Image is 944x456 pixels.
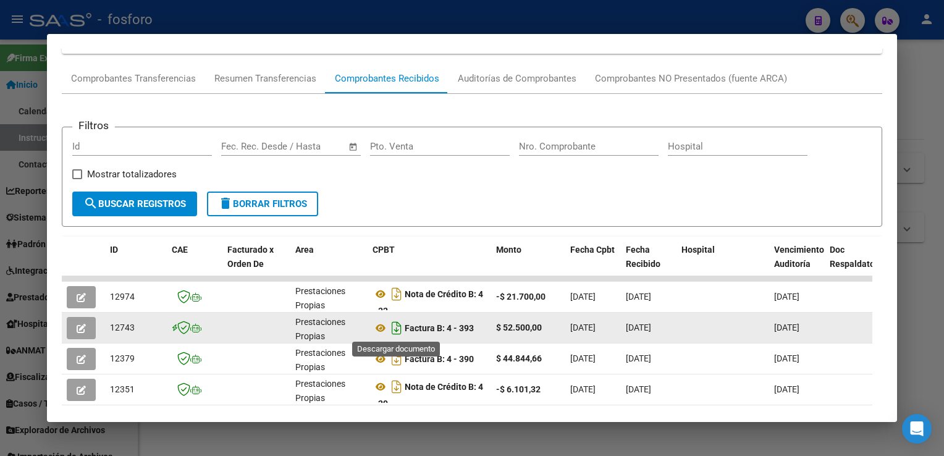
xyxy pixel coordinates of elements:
[458,72,576,86] div: Auditorías de Comprobantes
[110,292,135,302] span: 12974
[373,382,483,408] strong: Nota de Crédito B: 4 - 29
[373,245,395,255] span: CPBT
[774,323,799,332] span: [DATE]
[830,245,885,269] span: Doc Respaldatoria
[87,167,177,182] span: Mostrar totalizadores
[389,349,405,369] i: Descargar documento
[570,323,596,332] span: [DATE]
[110,245,118,255] span: ID
[295,317,345,341] span: Prestaciones Propias
[221,141,271,152] input: Fecha inicio
[346,140,360,154] button: Open calendar
[83,198,186,209] span: Buscar Registros
[295,245,314,255] span: Area
[335,72,439,86] div: Comprobantes Recibidos
[207,192,318,216] button: Borrar Filtros
[769,237,825,291] datatable-header-cell: Vencimiento Auditoría
[496,384,541,394] strong: -$ 6.101,32
[626,292,651,302] span: [DATE]
[774,292,799,302] span: [DATE]
[626,245,660,269] span: Fecha Recibido
[496,245,521,255] span: Monto
[565,237,621,291] datatable-header-cell: Fecha Cpbt
[570,292,596,302] span: [DATE]
[405,354,474,364] strong: Factura B: 4 - 390
[368,237,491,291] datatable-header-cell: CPBT
[774,353,799,363] span: [DATE]
[167,237,222,291] datatable-header-cell: CAE
[290,237,368,291] datatable-header-cell: Area
[72,117,115,133] h3: Filtros
[570,245,615,255] span: Fecha Cpbt
[774,245,824,269] span: Vencimiento Auditoría
[626,323,651,332] span: [DATE]
[681,245,715,255] span: Hospital
[389,318,405,338] i: Descargar documento
[110,323,135,332] span: 12743
[218,196,233,211] mat-icon: delete
[496,323,542,332] strong: $ 52.500,00
[222,237,290,291] datatable-header-cell: Facturado x Orden De
[626,384,651,394] span: [DATE]
[902,414,932,444] div: Open Intercom Messenger
[496,353,542,363] strong: $ 44.844,66
[405,323,474,333] strong: Factura B: 4 - 393
[172,245,188,255] span: CAE
[295,286,345,310] span: Prestaciones Propias
[227,245,274,269] span: Facturado x Orden De
[110,384,135,394] span: 12351
[570,353,596,363] span: [DATE]
[295,379,345,403] span: Prestaciones Propias
[282,141,342,152] input: Fecha fin
[295,348,345,372] span: Prestaciones Propias
[389,284,405,304] i: Descargar documento
[110,353,135,363] span: 12379
[621,237,676,291] datatable-header-cell: Fecha Recibido
[72,192,197,216] button: Buscar Registros
[71,72,196,86] div: Comprobantes Transferencias
[105,237,167,291] datatable-header-cell: ID
[373,289,483,316] strong: Nota de Crédito B: 4 - 32
[570,384,596,394] span: [DATE]
[626,353,651,363] span: [DATE]
[389,377,405,397] i: Descargar documento
[218,198,307,209] span: Borrar Filtros
[825,237,899,291] datatable-header-cell: Doc Respaldatoria
[491,237,565,291] datatable-header-cell: Monto
[214,72,316,86] div: Resumen Transferencias
[595,72,787,86] div: Comprobantes NO Presentados (fuente ARCA)
[676,237,769,291] datatable-header-cell: Hospital
[774,384,799,394] span: [DATE]
[496,292,546,302] strong: -$ 21.700,00
[83,196,98,211] mat-icon: search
